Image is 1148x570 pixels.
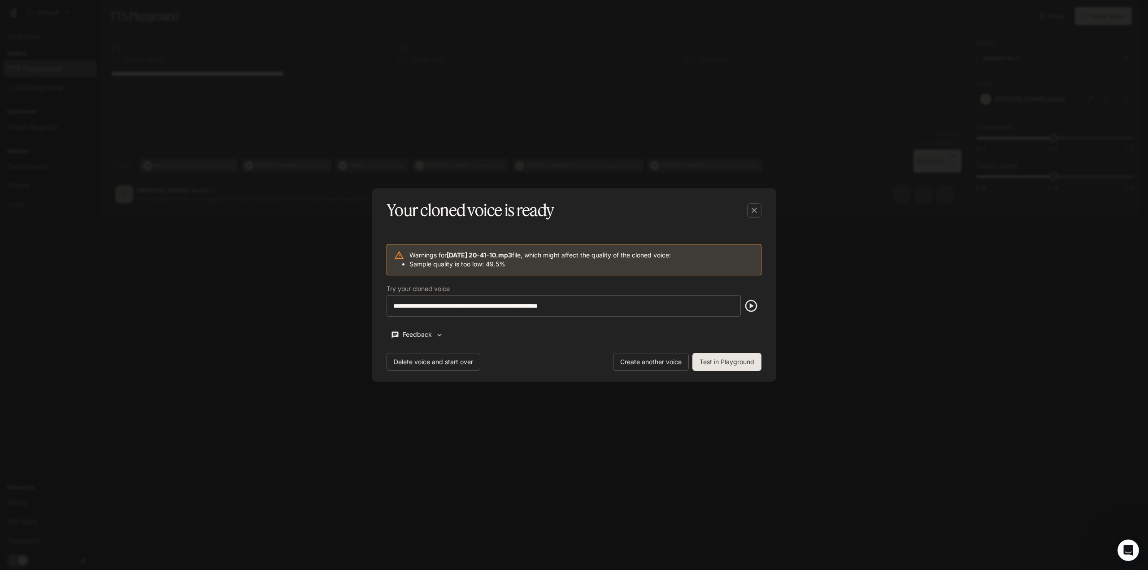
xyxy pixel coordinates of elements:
[387,199,554,222] h5: Your cloned voice is ready
[1118,540,1139,561] iframe: Intercom live chat
[387,353,480,371] button: Delete voice and start over
[409,260,671,269] li: Sample quality is too low: 49.5%
[447,251,512,259] b: [DATE] 20-41-10.mp3
[692,353,761,371] button: Test in Playground
[613,353,689,371] button: Create another voice
[387,327,448,342] button: Feedback
[387,286,450,292] p: Try your cloned voice
[409,247,671,272] div: Warnings for file, which might affect the quality of the cloned voice:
